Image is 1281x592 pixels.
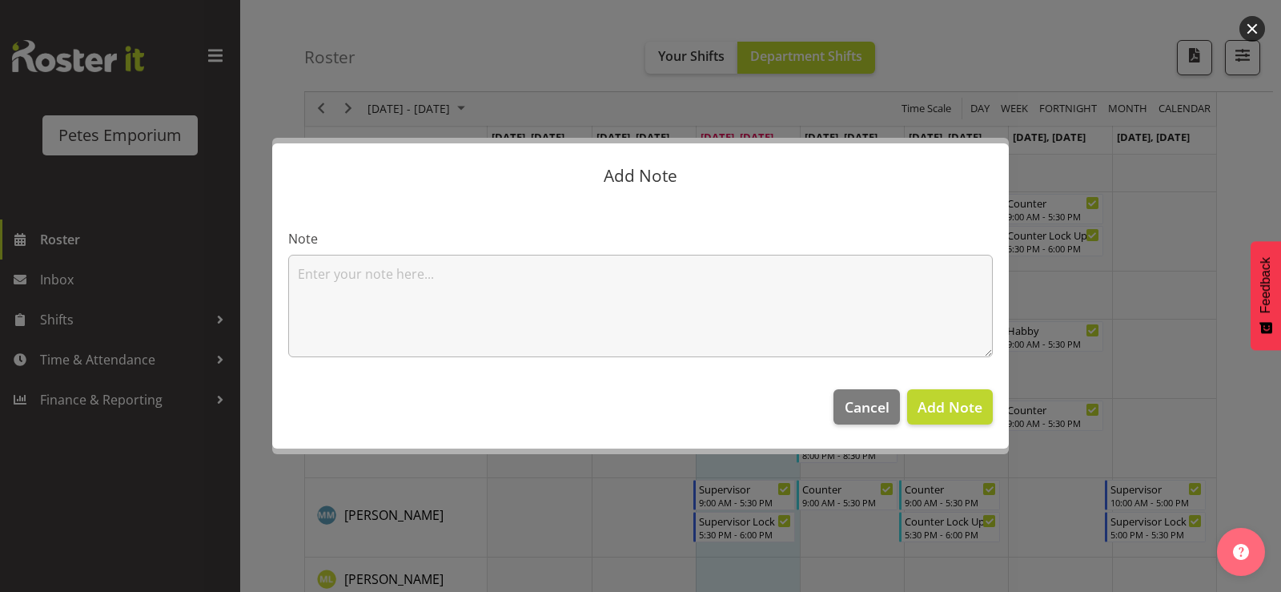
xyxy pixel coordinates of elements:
[833,389,899,425] button: Cancel
[288,229,993,248] label: Note
[907,389,993,425] button: Add Note
[918,397,982,417] span: Add Note
[1259,257,1273,313] span: Feedback
[845,397,889,417] span: Cancel
[604,164,677,187] span: Add Note
[1233,544,1249,560] img: help-xxl-2.png
[1251,241,1281,350] button: Feedback - Show survey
